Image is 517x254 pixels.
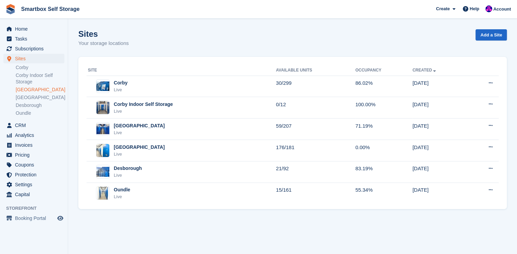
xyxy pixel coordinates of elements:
td: [DATE] [412,140,467,161]
span: Account [493,6,511,13]
span: Tasks [15,34,56,44]
h1: Sites [78,29,129,38]
a: Smartbox Self Storage [18,3,82,15]
img: Image of Corby site [96,81,109,91]
a: menu [3,213,64,223]
span: Create [436,5,450,12]
a: Corby [16,64,64,71]
a: Created [412,68,437,73]
span: Invoices [15,140,56,150]
a: Add a Site [475,29,507,41]
span: Subscriptions [15,44,56,53]
span: Settings [15,180,56,189]
td: [DATE] [412,182,467,204]
a: menu [3,180,64,189]
img: Image of Corby Indoor Self Storage site [96,101,109,114]
a: menu [3,170,64,179]
td: [DATE] [412,118,467,140]
td: 71.19% [355,118,412,140]
a: menu [3,54,64,63]
span: Storefront [6,205,68,212]
td: 55.34% [355,182,412,204]
a: menu [3,121,64,130]
a: Preview store [56,214,64,222]
a: menu [3,44,64,53]
span: Home [15,24,56,34]
div: Live [114,86,127,93]
a: Corby Indoor Self Storage [16,72,64,85]
td: 176/181 [276,140,355,161]
a: menu [3,160,64,170]
th: Available Units [276,65,355,76]
a: menu [3,190,64,199]
div: Corby Indoor Self Storage [114,101,173,108]
div: Live [114,193,130,200]
span: Pricing [15,150,56,160]
a: menu [3,24,64,34]
td: 100.00% [355,97,412,118]
a: Oundle [16,110,64,116]
div: Live [114,108,173,115]
th: Site [87,65,276,76]
td: 21/92 [276,161,355,182]
img: Image of Stamford site [96,124,109,134]
div: Oundle [114,186,130,193]
div: Live [114,129,165,136]
td: 30/299 [276,76,355,97]
span: Help [470,5,479,12]
img: Image of Oundle site [98,186,108,200]
a: menu [3,34,64,44]
span: Sites [15,54,56,63]
div: Live [114,151,165,158]
td: [DATE] [412,76,467,97]
div: [GEOGRAPHIC_DATA] [114,122,165,129]
span: Analytics [15,130,56,140]
div: Desborough [114,165,142,172]
td: 59/207 [276,118,355,140]
td: [DATE] [412,161,467,182]
p: Your storage locations [78,39,129,47]
td: 86.02% [355,76,412,97]
span: Booking Portal [15,213,56,223]
th: Occupancy [355,65,412,76]
div: Live [114,172,142,179]
img: Image of Leicester site [96,144,109,157]
a: [GEOGRAPHIC_DATA] [16,94,64,101]
img: Image of Desborough site [96,167,109,177]
span: Protection [15,170,56,179]
a: menu [3,130,64,140]
div: [GEOGRAPHIC_DATA] [114,144,165,151]
td: 83.19% [355,161,412,182]
td: 0/12 [276,97,355,118]
td: 0.00% [355,140,412,161]
div: Corby [114,79,127,86]
a: menu [3,150,64,160]
span: Capital [15,190,56,199]
td: 15/161 [276,182,355,204]
img: Sam Austin [485,5,492,12]
a: Desborough [16,102,64,109]
a: menu [3,140,64,150]
a: [GEOGRAPHIC_DATA] [16,86,64,93]
span: CRM [15,121,56,130]
span: Coupons [15,160,56,170]
td: [DATE] [412,97,467,118]
img: stora-icon-8386f47178a22dfd0bd8f6a31ec36ba5ce8667c1dd55bd0f319d3a0aa187defe.svg [5,4,16,14]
